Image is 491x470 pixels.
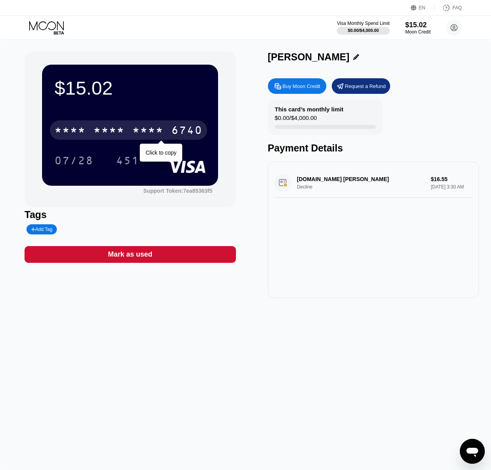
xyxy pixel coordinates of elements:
div: Visa Monthly Spend Limit [337,21,389,26]
div: Click to copy [146,150,176,156]
iframe: Button to launch messaging window [460,439,485,464]
div: Buy Moon Credit [283,83,320,90]
div: EN [411,4,435,12]
div: Tags [25,209,236,220]
div: 451 [116,155,139,168]
div: $15.02 [55,77,206,99]
div: $15.02 [405,21,431,29]
div: Add Tag [26,224,57,234]
div: Mark as used [108,250,152,259]
div: Visa Monthly Spend Limit$0.00/$4,000.00 [337,21,389,35]
div: Request a Refund [332,78,390,94]
div: 451 [110,151,145,170]
div: 6740 [171,125,202,137]
div: Mark as used [25,246,236,263]
div: This card’s monthly limit [275,106,343,113]
div: $0.00 / $4,000.00 [348,28,379,33]
div: Moon Credit [405,29,431,35]
div: FAQ [452,5,462,11]
div: FAQ [435,4,462,12]
div: Buy Moon Credit [268,78,326,94]
div: Add Tag [31,227,52,232]
div: $15.02Moon Credit [405,21,431,35]
div: Payment Details [268,143,479,154]
div: Support Token:7ea85363f5 [143,188,212,194]
div: [PERSON_NAME] [268,51,350,63]
div: $0.00 / $4,000.00 [275,114,317,125]
div: 07/28 [49,151,99,170]
div: EN [419,5,426,11]
div: Request a Refund [345,83,386,90]
div: Support Token: 7ea85363f5 [143,188,212,194]
div: 07/28 [55,155,93,168]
